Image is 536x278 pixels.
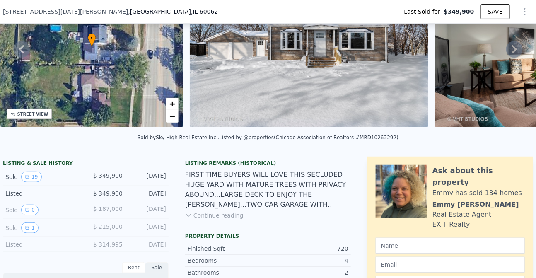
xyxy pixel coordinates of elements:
input: Email [376,257,525,273]
span: + [170,99,175,109]
div: FIRST TIME BUYERS WILL LOVE THIS SECLUDED HUGE YARD WITH MATURE TREES WITH PRIVACY ABOUND...LARGE... [185,170,351,210]
div: Ask about this property [432,165,525,188]
div: [DATE] [129,205,166,215]
div: Sold [5,205,79,215]
span: Last Sold for [404,7,444,16]
div: Real Estate Agent [432,210,492,220]
span: [STREET_ADDRESS][DATE][PERSON_NAME] [3,7,128,16]
div: [DATE] [129,172,166,182]
div: Sold by Sky High Real Estate Inc. . [138,135,220,140]
div: Property details [185,233,351,239]
span: $ 349,900 [93,190,123,197]
div: Sold [5,172,79,182]
div: Listed [5,240,79,249]
div: Listed [5,189,79,198]
div: Finished Sqft [188,244,268,253]
a: Zoom in [166,98,179,110]
span: $ 349,900 [93,172,123,179]
button: Continue reading [185,211,244,220]
span: , IL 60062 [191,8,218,15]
button: View historical data [21,172,41,182]
button: SAVE [481,4,510,19]
button: View historical data [21,222,39,233]
span: $ 215,000 [93,223,123,230]
span: $349,900 [444,7,474,16]
div: Emmy [PERSON_NAME] [432,200,519,210]
div: Rent [122,262,145,273]
div: [DATE] [129,222,166,233]
div: [DATE] [129,189,166,198]
div: Sale [145,262,169,273]
input: Name [376,238,525,254]
div: Sold [5,222,79,233]
div: LISTING & SALE HISTORY [3,160,169,168]
div: EXIT Realty [432,220,470,230]
a: Zoom out [166,110,179,123]
button: View historical data [21,205,39,215]
div: 720 [268,244,348,253]
div: • [88,33,96,48]
div: [DATE] [129,240,166,249]
span: • [88,34,96,42]
div: Emmy has sold 134 homes [432,188,522,198]
div: 4 [268,256,348,265]
span: − [170,111,175,121]
div: Bedrooms [188,256,268,265]
div: Bathrooms [188,268,268,277]
button: Show Options [517,3,533,20]
div: 2 [268,268,348,277]
span: $ 314,995 [93,241,123,248]
div: Listed by @properties (Chicago Association of Realtors #MRD10263292) [220,135,398,140]
span: $ 187,000 [93,205,123,212]
div: Listing Remarks (Historical) [185,160,351,167]
span: , [GEOGRAPHIC_DATA] [128,7,218,16]
div: STREET VIEW [17,111,48,117]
